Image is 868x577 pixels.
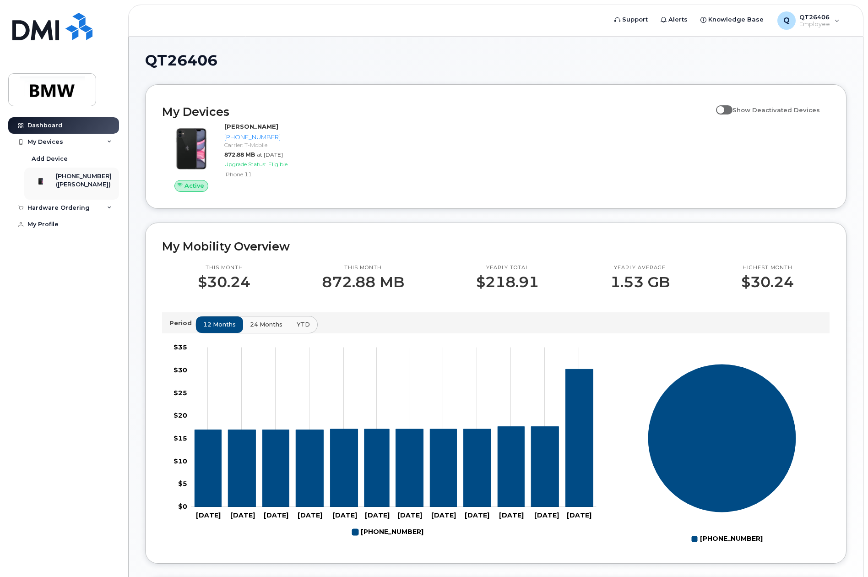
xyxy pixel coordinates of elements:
p: Yearly average [610,264,670,272]
tspan: $25 [174,388,187,397]
tspan: $0 [178,502,187,511]
span: QT26406 [145,54,217,67]
span: Eligible [268,161,288,168]
span: Show Deactivated Devices [732,106,820,114]
span: 24 months [250,320,282,329]
img: iPhone_11.jpg [169,127,213,171]
span: at [DATE] [257,151,283,158]
p: $30.24 [198,274,250,290]
g: Series [648,364,797,512]
p: $30.24 [741,274,794,290]
p: $218.91 [476,274,539,290]
h2: My Devices [162,105,711,119]
tspan: [DATE] [332,511,357,519]
p: Highest month [741,264,794,272]
input: Show Deactivated Devices [716,101,723,109]
tspan: [DATE] [298,511,322,519]
a: Active[PERSON_NAME][PHONE_NUMBER]Carrier: T-Mobile872.88 MBat [DATE]Upgrade Status:EligibleiPhone 11 [162,122,321,192]
p: Period [169,319,195,327]
tspan: [DATE] [397,511,422,519]
tspan: [DATE] [264,511,288,519]
p: This month [322,264,404,272]
tspan: $20 [174,411,187,419]
tspan: $30 [174,365,187,374]
tspan: $10 [174,457,187,465]
tspan: [DATE] [465,511,489,519]
iframe: Messenger Launcher [828,537,861,570]
p: This month [198,264,250,272]
tspan: [DATE] [499,511,524,519]
tspan: [DATE] [567,511,591,519]
tspan: [DATE] [534,511,559,519]
div: iPhone 11 [224,170,317,178]
tspan: [DATE] [230,511,255,519]
g: Legend [352,524,423,540]
span: Active [184,181,204,190]
div: [PHONE_NUMBER] [224,133,317,142]
tspan: $15 [174,434,187,442]
p: 872.88 MB [322,274,404,290]
tspan: [DATE] [365,511,390,519]
g: Legend [691,531,763,547]
tspan: [DATE] [431,511,456,519]
tspan: [DATE] [196,511,221,519]
strong: [PERSON_NAME] [224,123,278,130]
p: 1.53 GB [610,274,670,290]
g: 864-386-3086 [195,369,593,507]
span: Upgrade Status: [224,161,266,168]
div: Carrier: T-Mobile [224,141,317,149]
p: Yearly total [476,264,539,272]
span: YTD [297,320,310,329]
span: 872.88 MB [224,151,255,158]
g: Chart [174,343,597,540]
h2: My Mobility Overview [162,240,830,253]
tspan: $5 [178,479,187,488]
g: Chart [648,364,797,546]
tspan: $35 [174,343,187,351]
g: 864-386-3086 [352,524,423,540]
